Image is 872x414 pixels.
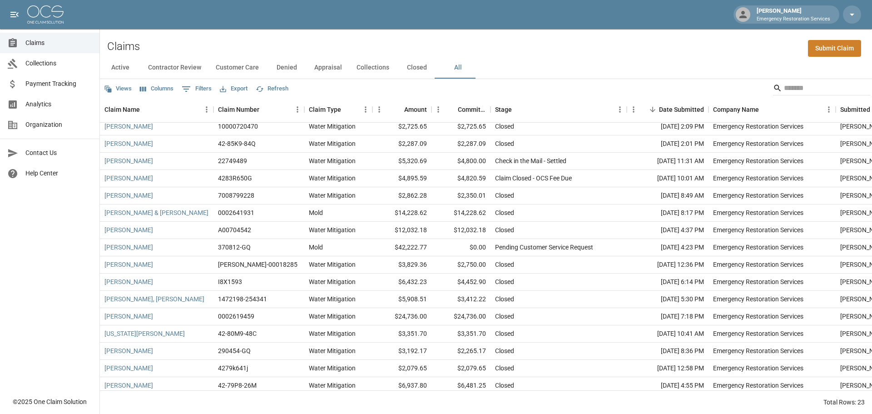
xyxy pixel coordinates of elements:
a: [PERSON_NAME] [104,312,153,321]
div: Emergency Restoration Services [713,329,803,338]
div: Water Mitigation [309,294,356,304]
button: Sort [341,103,354,116]
div: [PERSON_NAME] [753,6,834,23]
div: $24,736.00 [372,308,431,325]
div: Claim Number [218,97,259,122]
div: Water Mitigation [309,381,356,390]
div: [DATE] 2:01 PM [627,135,708,153]
button: Denied [266,57,307,79]
div: 0002641931 [218,208,254,217]
div: Closed [495,329,514,338]
div: Emergency Restoration Services [713,156,803,165]
div: [DATE] 10:41 AM [627,325,708,343]
div: $4,820.59 [431,170,490,187]
a: [PERSON_NAME] [104,243,153,252]
p: Emergency Restoration Services [757,15,830,23]
div: Closed [495,225,514,234]
div: Committed Amount [458,97,486,122]
div: [DATE] 10:01 AM [627,170,708,187]
a: [PERSON_NAME] [104,191,153,200]
div: 7008799228 [218,191,254,200]
div: $2,725.65 [431,118,490,135]
div: Emergency Restoration Services [713,277,803,286]
div: $6,481.25 [431,377,490,394]
div: 22749489 [218,156,247,165]
button: Refresh [253,82,291,96]
div: $12,032.18 [372,222,431,239]
div: Closed [495,346,514,355]
div: Amount [404,97,427,122]
span: Payment Tracking [25,79,92,89]
div: Water Mitigation [309,174,356,183]
div: Emergency Restoration Services [713,208,803,217]
div: 1472198-254341 [218,294,267,304]
button: Select columns [138,82,176,96]
div: Closed [495,364,514,373]
div: $2,287.09 [431,135,490,153]
div: Emergency Restoration Services [713,191,803,200]
div: 290454-GQ [218,346,251,355]
div: 10000720470 [218,122,258,131]
div: $4,800.00 [431,153,490,170]
button: Menu [200,103,213,116]
div: [DATE] 8:36 PM [627,343,708,360]
button: Collections [349,57,396,79]
div: Pending Customer Service Request [495,243,593,252]
div: Emergency Restoration Services [713,381,803,390]
div: [DATE] 12:36 PM [627,256,708,274]
button: Sort [391,103,404,116]
div: Water Mitigation [309,225,356,234]
button: Sort [140,103,153,116]
div: $2,350.01 [431,187,490,205]
div: 42-85K9-84Q [218,139,256,148]
span: Collections [25,59,92,68]
div: [DATE] 2:09 PM [627,118,708,135]
div: [DATE] 4:37 PM [627,222,708,239]
div: Claim Name [104,97,140,122]
div: Emergency Restoration Services [713,364,803,373]
div: dynamic tabs [100,57,872,79]
div: Closed [495,381,514,390]
div: Closed [495,139,514,148]
div: Company Name [708,97,836,122]
button: Menu [372,103,386,116]
button: Menu [431,103,445,116]
button: Customer Care [208,57,266,79]
div: 4283R650G [218,174,252,183]
div: $2,725.65 [372,118,431,135]
div: $5,320.69 [372,153,431,170]
div: $2,862.28 [372,187,431,205]
button: All [437,57,478,79]
div: PRAH-00018285 [218,260,297,269]
button: Contractor Review [141,57,208,79]
a: [PERSON_NAME] & [PERSON_NAME] [104,208,208,217]
div: [DATE] 5:30 PM [627,291,708,308]
a: [PERSON_NAME] [104,174,153,183]
a: [PERSON_NAME], [PERSON_NAME] [104,294,204,304]
a: [PERSON_NAME] [104,122,153,131]
button: Views [102,82,134,96]
span: Claims [25,38,92,48]
div: Closed [495,208,514,217]
div: [DATE] 6:14 PM [627,274,708,291]
div: 370812-GQ [218,243,251,252]
div: $42,222.77 [372,239,431,256]
div: Closed [495,312,514,321]
div: $14,228.62 [372,205,431,222]
div: Emergency Restoration Services [713,243,803,252]
span: Analytics [25,100,92,109]
div: $2,079.65 [372,360,431,377]
button: Sort [646,103,659,116]
div: Date Submitted [659,97,704,122]
button: Active [100,57,141,79]
div: 42-80M9-48C [218,329,257,338]
button: Appraisal [307,57,349,79]
div: Water Mitigation [309,364,356,373]
div: $6,432.23 [372,274,431,291]
a: [PERSON_NAME] [104,260,153,269]
div: $4,895.59 [372,170,431,187]
a: [US_STATE][PERSON_NAME] [104,329,185,338]
div: Water Mitigation [309,277,356,286]
div: [DATE] 4:55 PM [627,377,708,394]
div: $3,192.17 [372,343,431,360]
